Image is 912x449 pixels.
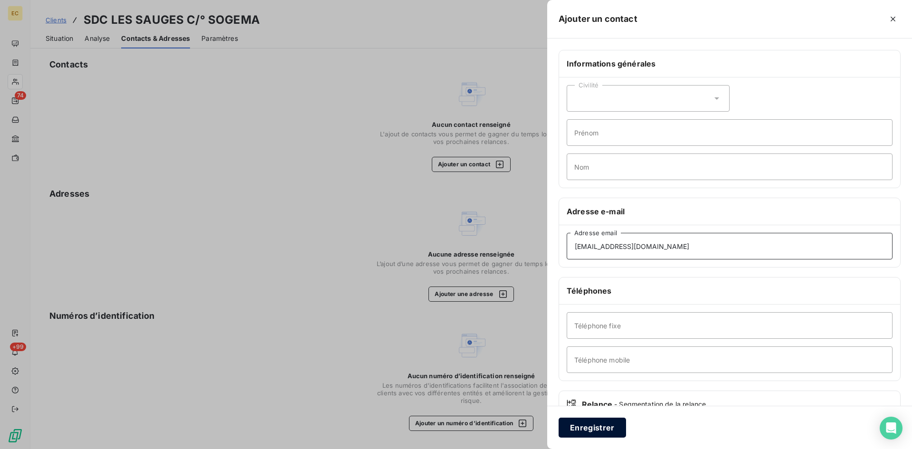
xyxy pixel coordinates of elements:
[567,285,893,296] h6: Téléphones
[567,58,893,69] h6: Informations générales
[567,206,893,217] h6: Adresse e-mail
[567,233,893,259] input: placeholder
[559,12,637,26] h5: Ajouter un contact
[559,418,626,438] button: Enregistrer
[567,399,893,410] div: Relance
[567,153,893,180] input: placeholder
[614,400,706,409] span: - Segmentation de la relance
[880,417,902,439] div: Open Intercom Messenger
[567,119,893,146] input: placeholder
[567,346,893,373] input: placeholder
[567,312,893,339] input: placeholder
